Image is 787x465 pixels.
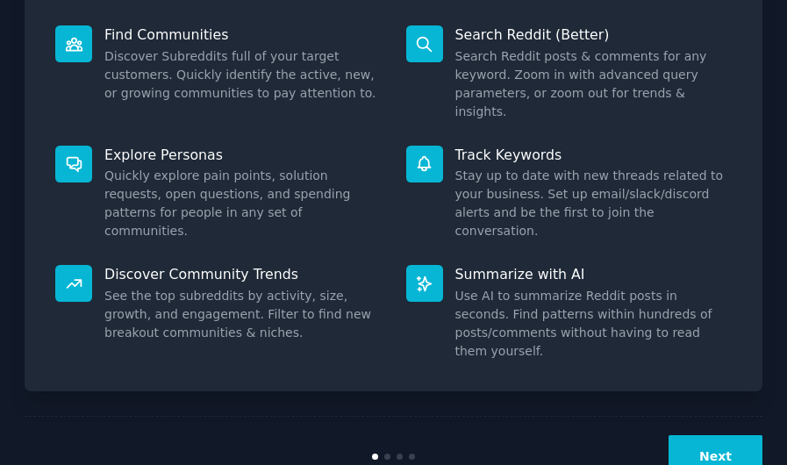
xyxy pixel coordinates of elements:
p: Summarize with AI [455,265,733,283]
dd: Discover Subreddits full of your target customers. Quickly identify the active, new, or growing c... [104,47,382,103]
p: Find Communities [104,25,382,44]
dd: Quickly explore pain points, solution requests, open questions, and spending patterns for people ... [104,167,382,240]
dd: See the top subreddits by activity, size, growth, and engagement. Filter to find new breakout com... [104,287,382,342]
p: Track Keywords [455,146,733,164]
p: Discover Community Trends [104,265,382,283]
dd: Use AI to summarize Reddit posts in seconds. Find patterns within hundreds of posts/comments with... [455,287,733,361]
p: Search Reddit (Better) [455,25,733,44]
dd: Search Reddit posts & comments for any keyword. Zoom in with advanced query parameters, or zoom o... [455,47,733,121]
dd: Stay up to date with new threads related to your business. Set up email/slack/discord alerts and ... [455,167,733,240]
p: Explore Personas [104,146,382,164]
